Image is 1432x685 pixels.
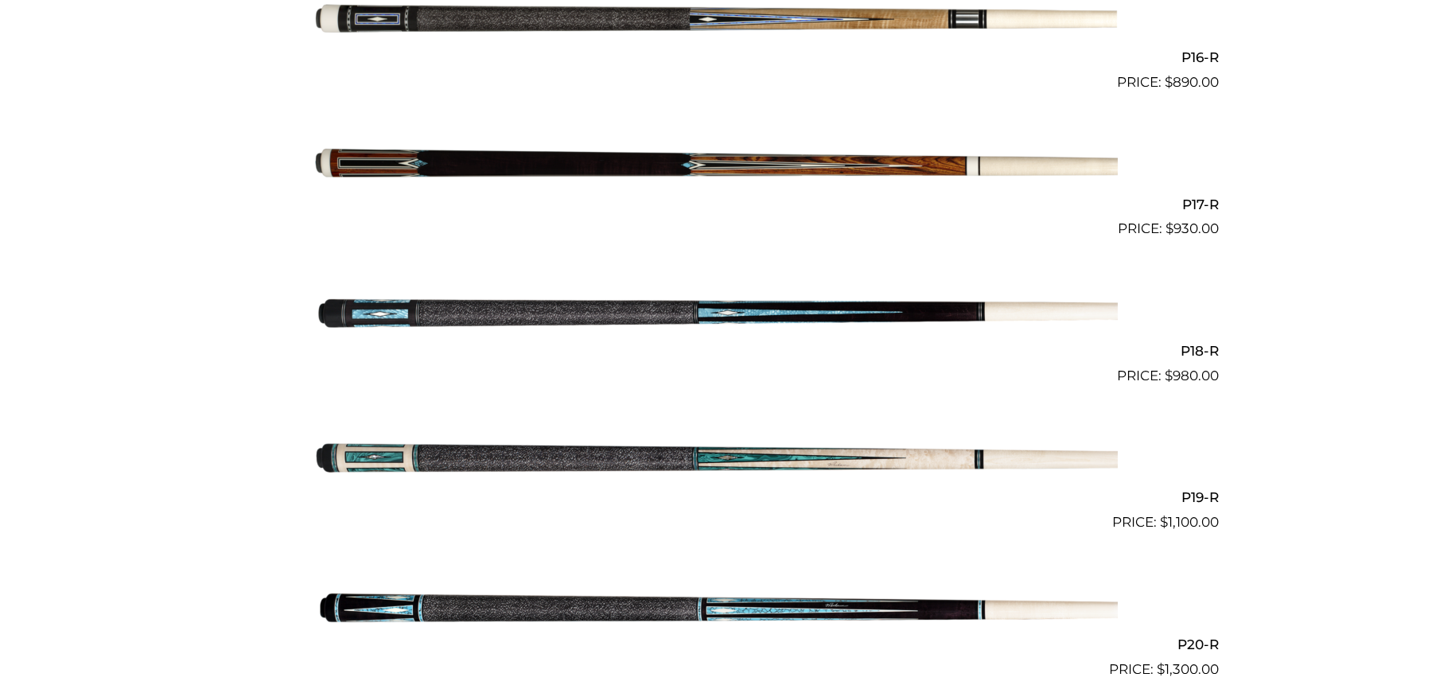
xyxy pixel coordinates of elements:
[314,99,1118,233] img: P17-R
[213,393,1219,533] a: P19-R $1,100.00
[1165,74,1173,90] span: $
[314,393,1118,527] img: P19-R
[213,629,1219,659] h2: P20-R
[1165,368,1173,383] span: $
[1165,220,1219,236] bdi: 930.00
[213,246,1219,386] a: P18-R $980.00
[213,43,1219,72] h2: P16-R
[1157,661,1219,677] bdi: 1,300.00
[314,539,1118,673] img: P20-R
[1165,368,1219,383] bdi: 980.00
[213,539,1219,679] a: P20-R $1,300.00
[1157,661,1165,677] span: $
[1160,514,1168,530] span: $
[1160,514,1219,530] bdi: 1,100.00
[1165,220,1173,236] span: $
[213,483,1219,512] h2: P19-R
[213,99,1219,239] a: P17-R $930.00
[1165,74,1219,90] bdi: 890.00
[213,336,1219,365] h2: P18-R
[213,189,1219,219] h2: P17-R
[314,246,1118,379] img: P18-R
